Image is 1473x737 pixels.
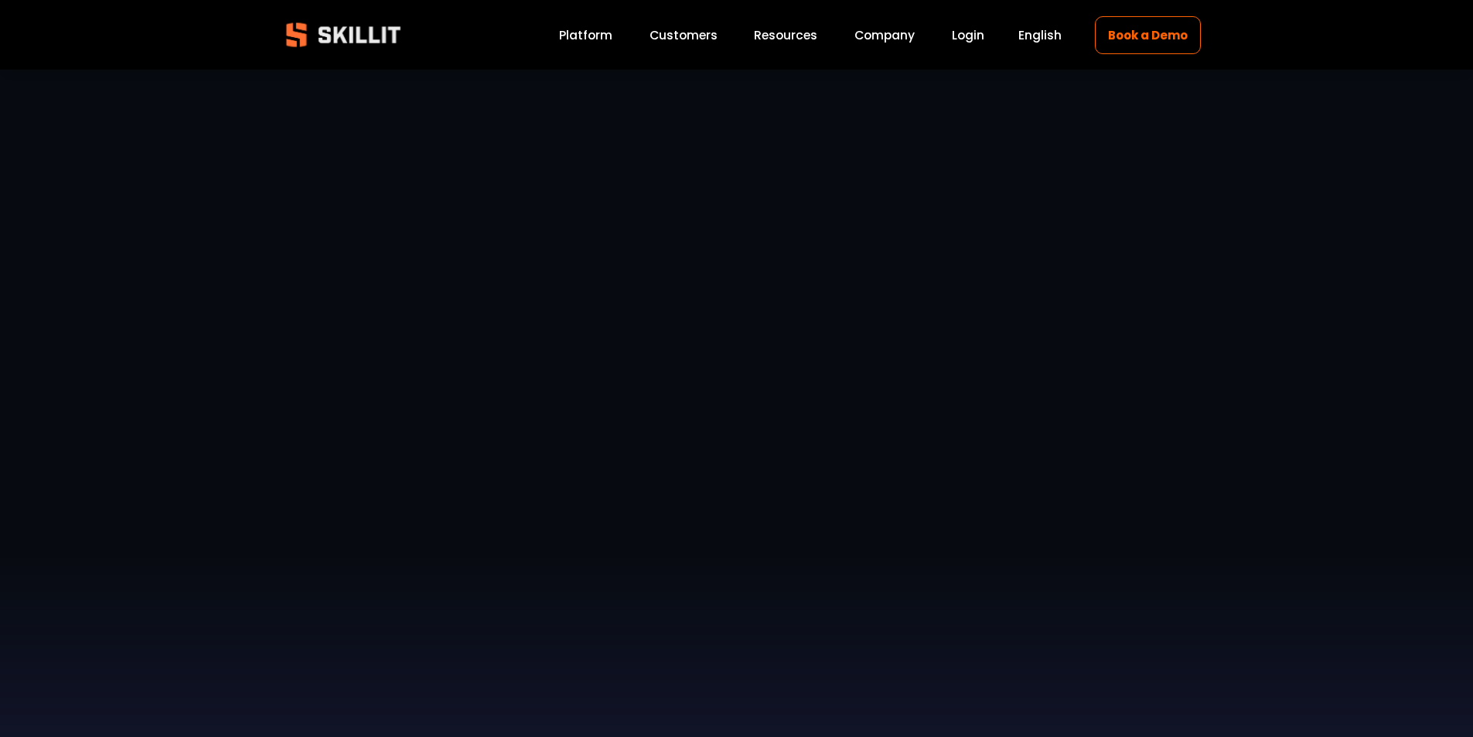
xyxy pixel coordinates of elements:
span: Resources [754,26,817,44]
span: English [1018,26,1062,44]
img: Skillit [273,12,414,58]
a: Book a Demo [1095,16,1200,54]
div: language picker [1018,25,1062,46]
a: folder dropdown [754,25,817,46]
a: Platform [559,25,612,46]
a: Login [952,25,984,46]
a: Customers [650,25,718,46]
a: Company [854,25,915,46]
iframe: Jack Nix Full Interview Skillit Testimonial [273,167,1201,689]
